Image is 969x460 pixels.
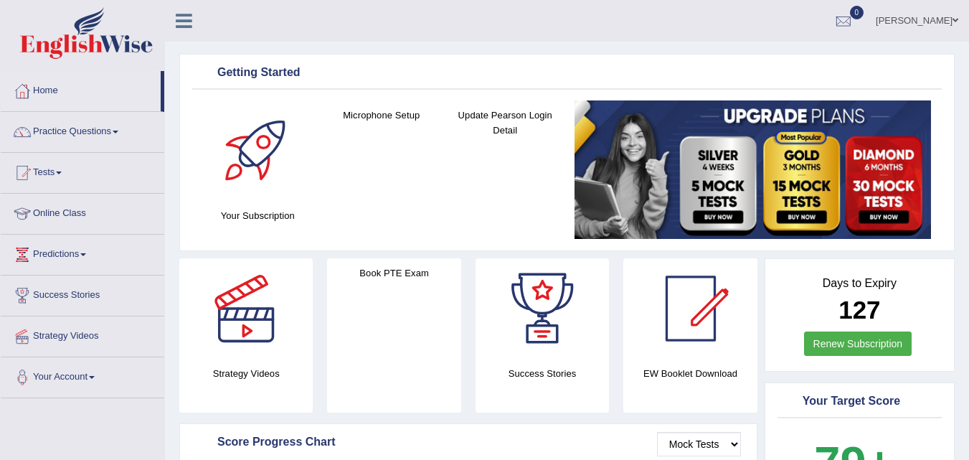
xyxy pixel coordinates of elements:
[450,108,560,138] h4: Update Pearson Login Detail
[1,153,164,189] a: Tests
[575,100,932,239] img: small5.jpg
[1,112,164,148] a: Practice Questions
[1,235,164,271] a: Predictions
[327,266,460,281] h4: Book PTE Exam
[179,366,313,381] h4: Strategy Videos
[1,71,161,107] a: Home
[1,194,164,230] a: Online Class
[1,357,164,393] a: Your Account
[196,432,741,454] div: Score Progress Chart
[850,6,864,19] span: 0
[476,366,609,381] h4: Success Stories
[781,391,938,413] div: Your Target Score
[196,62,938,84] div: Getting Started
[327,108,437,123] h4: Microphone Setup
[781,277,938,290] h4: Days to Expiry
[838,296,880,324] b: 127
[1,276,164,311] a: Success Stories
[623,366,757,381] h4: EW Booklet Download
[203,208,313,223] h4: Your Subscription
[1,316,164,352] a: Strategy Videos
[804,332,912,356] a: Renew Subscription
